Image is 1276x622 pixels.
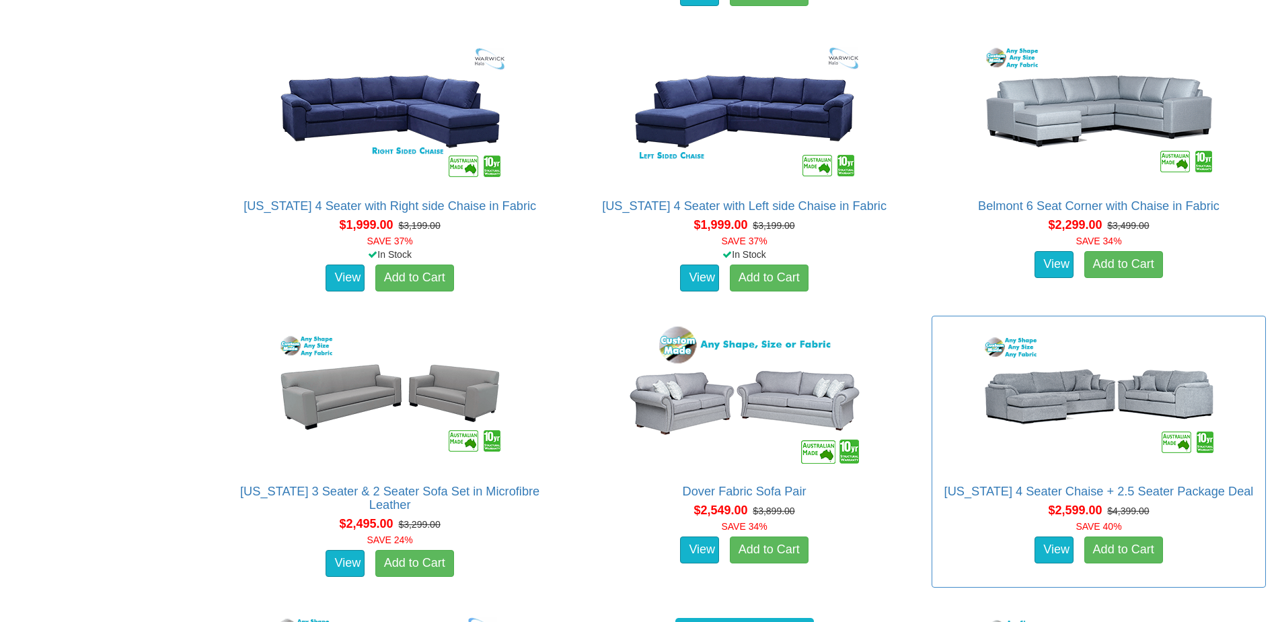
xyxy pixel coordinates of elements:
[730,265,809,291] a: Add to Cart
[220,248,560,261] div: In Stock
[1084,251,1163,278] a: Add to Cart
[1107,506,1149,516] del: $4,399.00
[340,218,393,232] span: $1,999.00
[326,265,365,291] a: View
[367,236,413,246] font: SAVE 37%
[1048,504,1102,517] span: $2,599.00
[624,323,866,471] img: Dover Fabric Sofa Pair
[375,550,454,577] a: Add to Cart
[326,550,365,577] a: View
[944,485,1254,498] a: [US_STATE] 4 Seater Chaise + 2.5 Seater Package Deal
[1048,218,1102,232] span: $2,299.00
[753,220,794,231] del: $3,199.00
[269,38,511,186] img: Arizona 4 Seater with Right side Chaise in Fabric
[602,199,887,213] a: [US_STATE] 4 Seater with Left side Chaise in Fabric
[721,521,767,532] font: SAVE 34%
[240,485,539,512] a: [US_STATE] 3 Seater & 2 Seater Sofa Set in Microfibre Leather
[1107,220,1149,231] del: $3,499.00
[398,519,440,530] del: $3,299.00
[730,537,809,563] a: Add to Cart
[1076,521,1121,532] font: SAVE 40%
[269,323,511,471] img: California 3 Seater & 2 Seater Sofa Set in Microfibre Leather
[978,199,1219,213] a: Belmont 6 Seat Corner with Chaise in Fabric
[340,517,393,530] span: $2,495.00
[624,38,866,186] img: Arizona 4 Seater with Left side Chaise in Fabric
[978,38,1220,186] img: Belmont 6 Seat Corner with Chaise in Fabric
[398,220,440,231] del: $3,199.00
[243,199,536,213] a: [US_STATE] 4 Seater with Right side Chaise in Fabric
[1035,537,1074,563] a: View
[693,504,747,517] span: $2,549.00
[693,218,747,232] span: $1,999.00
[680,537,719,563] a: View
[375,265,454,291] a: Add to Cart
[753,506,794,516] del: $3,899.00
[978,323,1220,471] img: Texas 4 Seater Chaise + 2.5 Seater Package Deal
[680,265,719,291] a: View
[1035,251,1074,278] a: View
[1084,537,1163,563] a: Add to Cart
[367,534,413,545] font: SAVE 24%
[574,248,914,261] div: In Stock
[683,485,806,498] a: Dover Fabric Sofa Pair
[1076,236,1121,246] font: SAVE 34%
[721,236,767,246] font: SAVE 37%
